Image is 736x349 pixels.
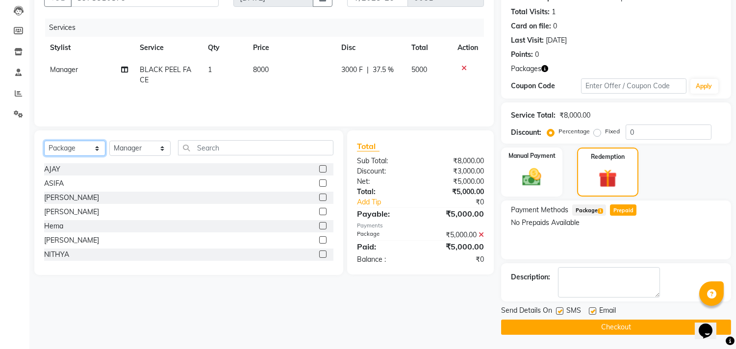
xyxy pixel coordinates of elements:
div: Points: [511,50,533,60]
div: ₹5,000.00 [421,230,492,240]
div: ₹5,000.00 [421,187,492,197]
span: 37.5 % [373,65,394,75]
input: Search [178,140,333,155]
div: Sub Total: [350,156,421,166]
th: Price [247,37,335,59]
span: 8000 [253,65,269,74]
th: Total [406,37,452,59]
span: Payment Methods [511,205,568,215]
div: Discount: [511,127,541,138]
span: 1 [208,65,212,74]
img: _gift.svg [593,167,622,190]
span: Manager [50,65,78,74]
label: Fixed [605,127,620,136]
span: Package [572,204,606,216]
th: Action [452,37,484,59]
div: No Prepaids Available [511,218,721,228]
div: ₹8,000.00 [421,156,492,166]
div: [DATE] [546,35,567,46]
button: Checkout [501,320,731,335]
th: Qty [202,37,248,59]
div: Coupon Code [511,81,581,91]
div: Net: [350,176,421,187]
span: Packages [511,64,541,74]
span: 5000 [411,65,427,74]
span: | [367,65,369,75]
div: [PERSON_NAME] [44,193,99,203]
img: _cash.svg [516,166,547,188]
span: SMS [566,305,581,318]
div: Total: [350,187,421,197]
div: ₹0 [432,197,492,207]
div: ASIFA [44,178,64,189]
div: 0 [553,21,557,31]
div: Card on file: [511,21,551,31]
div: AJAY [44,164,60,174]
div: Payments [357,222,484,230]
th: Disc [335,37,406,59]
th: Stylist [44,37,134,59]
div: ₹8,000.00 [559,110,590,121]
span: Prepaid [610,204,636,216]
div: ₹3,000.00 [421,166,492,176]
div: [PERSON_NAME] [44,235,99,246]
div: Service Total: [511,110,556,121]
div: ₹5,000.00 [421,176,492,187]
div: Payable: [350,208,421,220]
div: Description: [511,272,550,282]
div: ₹5,000.00 [421,208,492,220]
div: ₹5,000.00 [421,241,492,252]
div: NITHYA [44,249,69,260]
div: ₹0 [421,254,492,265]
span: 1 [598,208,603,214]
div: Hema [44,221,63,231]
div: Total Visits: [511,7,550,17]
div: [PERSON_NAME] [44,207,99,217]
span: Total [357,141,380,151]
iframe: chat widget [695,310,726,339]
span: BLACK PEEL FACE [140,65,191,84]
button: Apply [690,79,718,94]
label: Redemption [591,152,625,161]
div: 0 [535,50,539,60]
div: 1 [552,7,556,17]
div: Package [350,230,421,240]
span: Send Details On [501,305,552,318]
label: Percentage [558,127,590,136]
div: Services [45,19,491,37]
div: Last Visit: [511,35,544,46]
div: Discount: [350,166,421,176]
label: Manual Payment [508,151,556,160]
th: Service [134,37,202,59]
span: 3000 F [341,65,363,75]
div: Paid: [350,241,421,252]
span: Email [599,305,616,318]
a: Add Tip [350,197,432,207]
div: Balance : [350,254,421,265]
input: Enter Offer / Coupon Code [581,78,686,94]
